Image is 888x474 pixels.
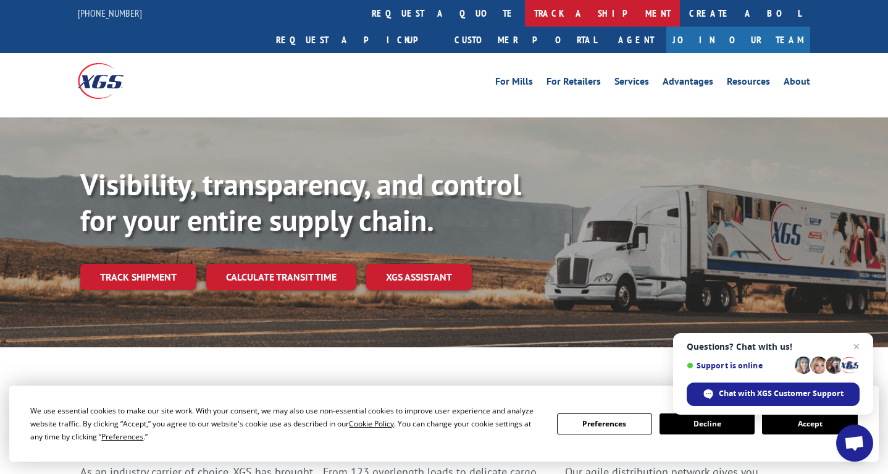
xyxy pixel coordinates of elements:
a: For Mills [495,77,533,90]
div: We use essential cookies to make our site work. With your consent, we may also use non-essential ... [30,404,542,443]
div: Open chat [836,425,873,462]
a: Calculate transit time [206,264,356,290]
b: Visibility, transparency, and control for your entire supply chain. [80,165,521,239]
a: XGS ASSISTANT [366,264,472,290]
a: About [784,77,810,90]
button: Accept [762,413,857,434]
a: Resources [727,77,770,90]
a: For Retailers [547,77,601,90]
a: [PHONE_NUMBER] [78,7,142,19]
a: Track shipment [80,264,196,290]
span: Preferences [101,431,143,442]
span: Chat with XGS Customer Support [719,388,844,399]
div: Chat with XGS Customer Support [687,383,860,406]
a: Join Our Team [666,27,810,53]
a: Customer Portal [445,27,606,53]
a: Agent [606,27,666,53]
a: Services [614,77,649,90]
a: Advantages [663,77,713,90]
button: Preferences [557,413,652,434]
span: Support is online [687,361,790,370]
span: Cookie Policy [349,418,394,429]
span: Questions? Chat with us! [687,342,860,352]
span: Close chat [849,339,864,354]
a: Request a pickup [267,27,445,53]
button: Decline [660,413,755,434]
div: Cookie Consent Prompt [9,386,879,462]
